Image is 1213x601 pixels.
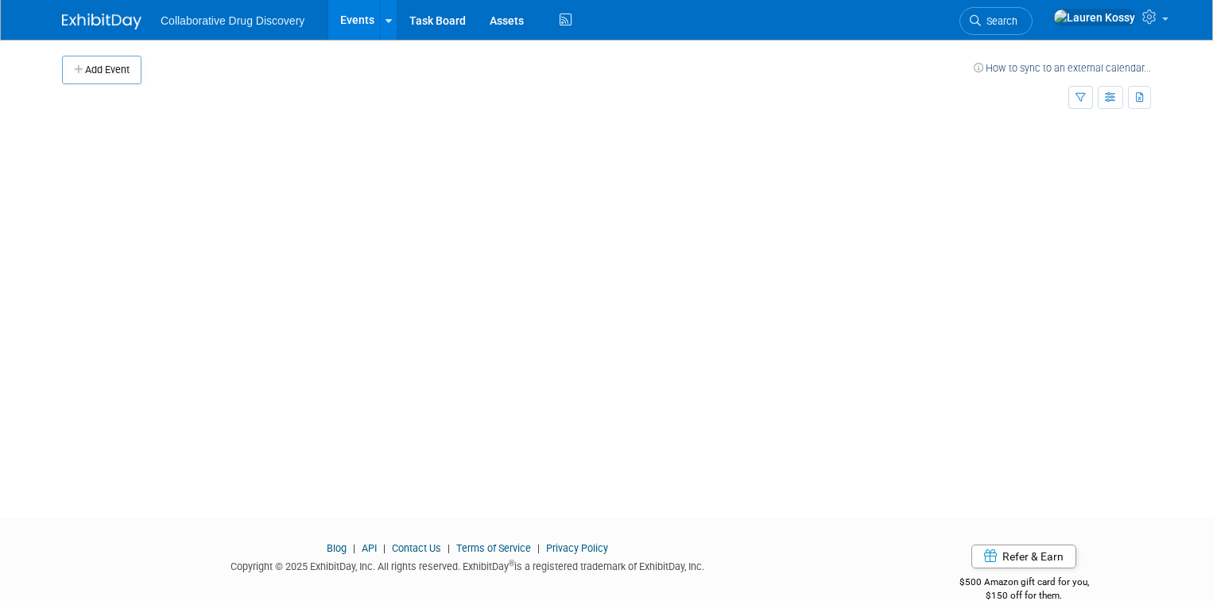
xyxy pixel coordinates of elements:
[161,14,304,27] span: Collaborative Drug Discovery
[546,542,608,554] a: Privacy Policy
[349,542,359,554] span: |
[971,545,1076,568] a: Refer & Earn
[62,14,141,29] img: ExhibitDay
[509,559,514,568] sup: ®
[444,542,454,554] span: |
[456,542,531,554] a: Terms of Service
[362,542,377,554] a: API
[327,542,347,554] a: Blog
[959,7,1033,35] a: Search
[392,542,441,554] a: Contact Us
[1053,9,1136,26] img: Lauren Kossy
[533,542,544,554] span: |
[981,15,1017,27] span: Search
[62,56,141,84] button: Add Event
[379,542,389,554] span: |
[62,556,873,574] div: Copyright © 2025 ExhibitDay, Inc. All rights reserved. ExhibitDay is a registered trademark of Ex...
[974,62,1151,74] a: How to sync to an external calendar...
